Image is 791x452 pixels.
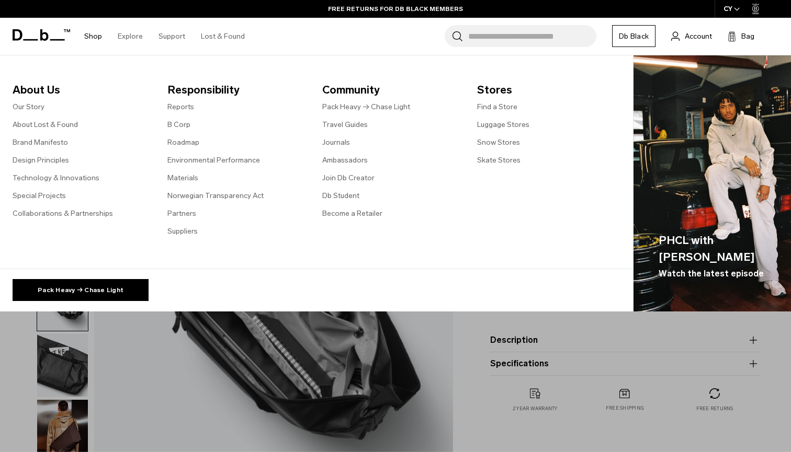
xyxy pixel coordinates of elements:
img: Db [634,55,791,312]
span: Stores [477,82,615,98]
a: Brand Manifesto [13,137,68,148]
a: Account [671,30,712,42]
a: Ambassadors [322,155,368,166]
span: About Us [13,82,151,98]
a: Join Db Creator [322,172,375,183]
a: Db Student [322,190,359,201]
a: Explore [118,18,143,55]
a: Lost & Found [201,18,245,55]
a: Roadmap [167,137,199,148]
a: Collaborations & Partnerships [13,208,113,219]
a: Our Story [13,101,44,112]
nav: Main Navigation [76,18,253,55]
span: Watch the latest episode [659,268,764,280]
a: Journals [322,137,350,148]
a: Pack Heavy → Chase Light [322,101,410,112]
a: Skate Stores [477,155,521,166]
a: Support [159,18,185,55]
span: Responsibility [167,82,306,98]
a: Luggage Stores [477,119,529,130]
span: Account [685,31,712,42]
a: Suppliers [167,226,198,237]
a: B Corp [167,119,190,130]
a: Norwegian Transparency Act [167,190,264,201]
a: Snow Stores [477,137,520,148]
a: Design Principles [13,155,69,166]
a: Environmental Performance [167,155,260,166]
span: PHCL with [PERSON_NAME] [659,232,766,265]
a: Become a Retailer [322,208,382,219]
a: Find a Store [477,101,517,112]
a: FREE RETURNS FOR DB BLACK MEMBERS [328,4,463,14]
a: Technology & Innovations [13,172,99,183]
a: PHCL with [PERSON_NAME] Watch the latest episode Db [634,55,791,312]
span: Bag [741,31,754,42]
span: Community [322,82,460,98]
a: Db Black [612,25,656,47]
a: Reports [167,101,194,112]
a: Materials [167,172,198,183]
a: Pack Heavy → Chase Light [13,279,149,301]
a: Shop [84,18,102,55]
a: About Lost & Found [13,119,78,130]
a: Travel Guides [322,119,368,130]
button: Bag [728,30,754,42]
a: Special Projects [13,190,66,201]
a: Partners [167,208,196,219]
